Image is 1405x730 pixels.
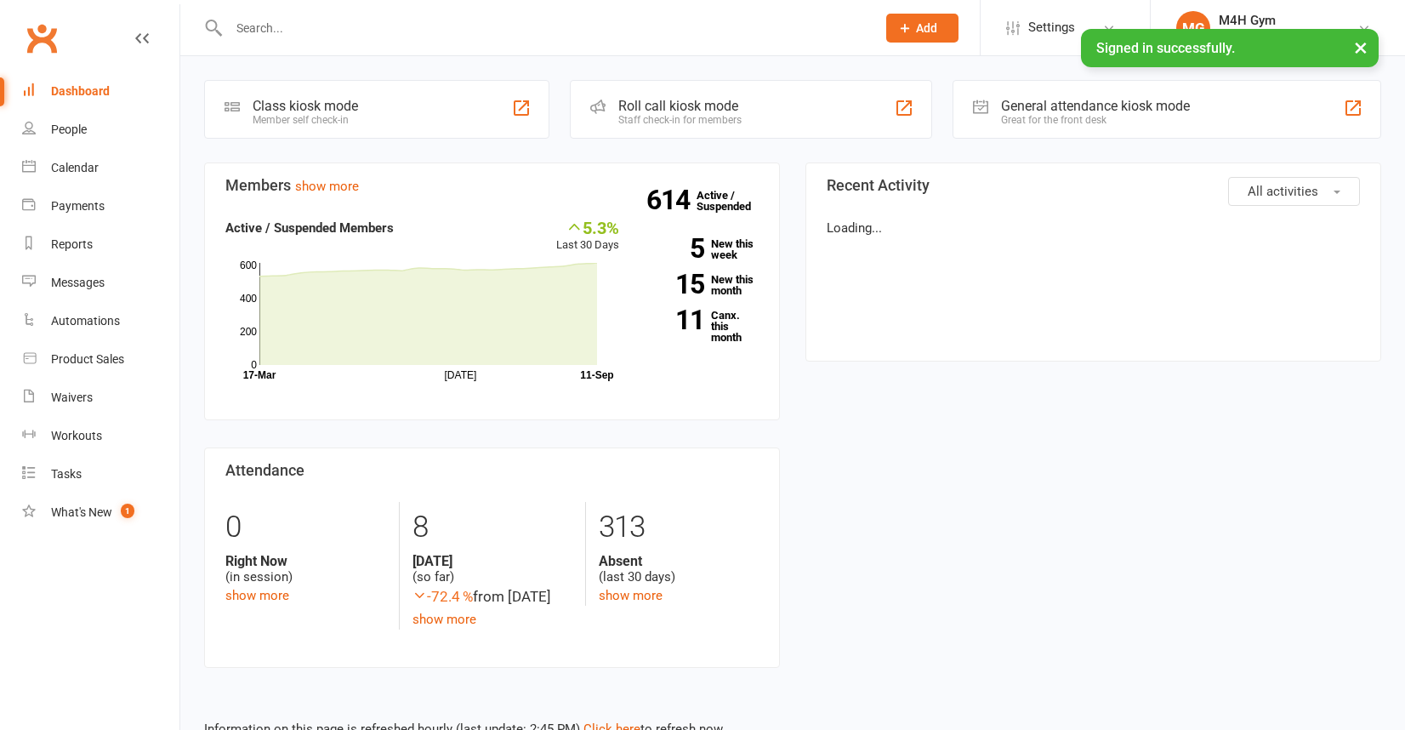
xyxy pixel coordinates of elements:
div: Tasks [51,467,82,481]
button: Add [886,14,958,43]
div: 313 [599,502,759,553]
div: Dashboard [51,84,110,98]
a: Tasks [22,455,179,493]
div: (last 30 days) [599,553,759,585]
h3: Attendance [225,462,759,479]
strong: 5 [645,236,704,261]
input: Search... [224,16,864,40]
a: show more [599,588,663,603]
div: (so far) [412,553,572,585]
div: Messages [51,276,105,289]
div: Product Sales [51,352,124,366]
strong: Active / Suspended Members [225,220,394,236]
strong: 11 [645,307,704,333]
div: (in session) [225,553,386,585]
div: from [DATE] [412,585,572,608]
div: M4H Gym [1219,13,1322,28]
a: Calendar [22,149,179,187]
span: 1 [121,504,134,518]
div: Calendar [51,161,99,174]
a: Clubworx [20,17,63,60]
button: × [1345,29,1376,66]
div: Staff check-in for members [618,114,742,126]
p: Loading... [827,218,1360,238]
a: show more [225,588,289,603]
strong: Absent [599,553,759,569]
a: Dashboard [22,72,179,111]
div: 5.3% [556,218,619,237]
div: Roll call kiosk mode [618,98,742,114]
a: 15New this month [645,274,759,296]
a: 5New this week [645,238,759,260]
a: Workouts [22,417,179,455]
span: Add [916,21,937,35]
a: Automations [22,302,179,340]
span: Signed in successfully. [1096,40,1235,56]
div: MG [1176,11,1210,45]
div: Last 30 Days [556,218,619,254]
h3: Recent Activity [827,177,1360,194]
button: All activities [1228,177,1360,206]
span: All activities [1248,184,1318,199]
a: Messages [22,264,179,302]
div: General attendance kiosk mode [1001,98,1190,114]
a: 11Canx. this month [645,310,759,343]
a: Waivers [22,379,179,417]
a: Reports [22,225,179,264]
div: Workouts [51,429,102,442]
a: show more [295,179,359,194]
div: 0 [225,502,386,553]
a: 614Active / Suspended [697,177,771,225]
a: Payments [22,187,179,225]
div: Reports [51,237,93,251]
a: People [22,111,179,149]
strong: 614 [646,187,697,213]
div: Waivers [51,391,93,404]
a: What's New1 [22,493,179,532]
div: Great for the front desk [1001,114,1190,126]
strong: [DATE] [412,553,572,569]
div: Movement 4 Health [1219,28,1322,43]
a: show more [412,612,476,627]
span: -72.4 % [412,588,473,605]
strong: Right Now [225,553,386,569]
div: Payments [51,199,105,213]
strong: 15 [645,271,704,297]
div: Automations [51,314,120,328]
div: Member self check-in [253,114,358,126]
div: 8 [412,502,572,553]
h3: Members [225,177,759,194]
div: Class kiosk mode [253,98,358,114]
div: People [51,123,87,136]
span: Settings [1028,9,1075,47]
a: Product Sales [22,340,179,379]
div: What's New [51,505,112,519]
